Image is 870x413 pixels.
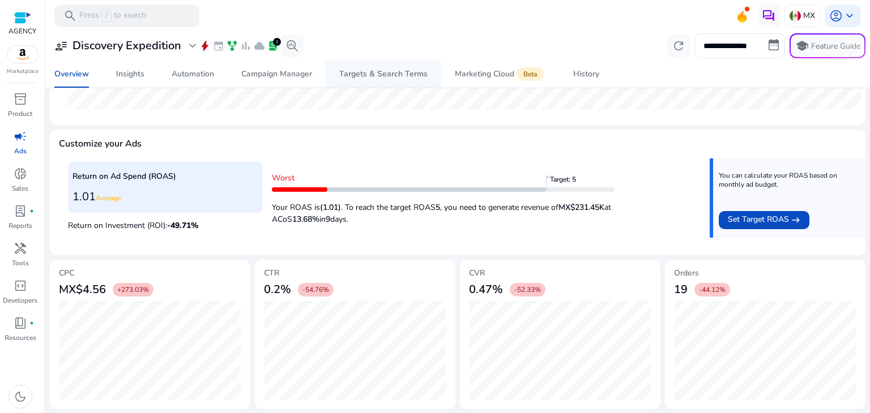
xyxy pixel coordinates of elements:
span: user_attributes [54,39,68,53]
h4: Customize your Ads [59,139,142,149]
div: History [573,70,599,78]
p: Press to search [79,10,146,22]
span: -49.71 [167,220,198,231]
span: event [213,40,224,51]
p: Ads [14,146,27,156]
p: Developers [3,295,37,306]
button: search_insights [281,35,304,57]
span: -52.33% [514,285,541,294]
p: Worst [272,172,615,184]
h5: CPC [59,269,241,278]
p: MX [803,6,815,25]
p: Resources [5,333,36,343]
span: fiber_manual_record [29,321,34,325]
p: Marketplace [7,67,39,76]
div: Insights [116,70,144,78]
span: campaign [14,130,27,143]
p: AGENCY [8,26,36,36]
span: search [63,9,77,23]
span: % [191,220,198,231]
h3: Discovery Expedition [72,39,181,53]
p: Product [8,109,32,119]
span: book_4 [14,316,27,330]
h5: Orders [674,269,856,278]
button: refresh [667,35,690,57]
span: lab_profile [267,40,279,51]
b: 13.68% [292,214,319,225]
span: fiber_manual_record [29,209,34,213]
h3: 0.2% [264,283,291,296]
span: refresh [672,39,685,53]
span: lab_profile [14,204,27,218]
button: Set Target ROAS [719,211,809,229]
span: search_insights [285,39,299,53]
p: Return on Investment (ROI): [68,217,263,231]
p: Sales [12,183,28,193]
p: Return on Ad Spend (ROAS) [72,170,258,182]
p: Tools [12,258,29,268]
img: amazon.svg [7,46,38,63]
div: 1 [273,38,281,46]
span: keyboard_arrow_down [843,9,856,23]
h5: CTR [264,269,446,278]
b: 5 [436,202,440,213]
p: Feature Guide [811,41,860,52]
span: / [101,10,112,22]
div: Automation [172,70,214,78]
span: account_circle [829,9,843,23]
span: expand_more [186,39,199,53]
b: 9 [326,214,330,225]
b: (1.01) [320,202,341,213]
div: Overview [54,70,89,78]
span: handyman [14,242,27,255]
span: Average [96,193,121,203]
p: Your ROAS is . To reach the target ROAS , you need to generate revenue of at ACoS in days. [272,196,615,225]
span: Beta [517,67,544,81]
b: MX$231.45K [558,202,604,213]
span: Target: 5 [550,175,590,192]
span: -54.76% [302,285,329,294]
h3: 19 [674,283,688,296]
span: code_blocks [14,279,27,292]
span: bolt [199,40,211,51]
h3: 0.47% [469,283,503,296]
span: school [795,39,809,53]
p: You can calculate your ROAS based on monthly ad budget. [719,171,857,189]
div: Campaign Manager [241,70,312,78]
span: dark_mode [14,390,27,403]
h3: 1.01 [72,190,258,204]
span: bar_chart [240,40,251,51]
span: inventory_2 [14,92,27,106]
div: Marketing Cloud [455,70,546,79]
span: Set Target ROAS [728,213,789,227]
h3: MX$4.56 [59,283,106,296]
h5: CVR [469,269,651,278]
span: +273.03% [117,285,149,294]
span: cloud [254,40,265,51]
div: Targets & Search Terms [339,70,428,78]
p: Reports [8,221,32,231]
mat-icon: east [791,213,800,227]
span: family_history [227,40,238,51]
span: donut_small [14,167,27,180]
button: schoolFeature Guide [790,33,865,58]
span: -44.12% [699,285,726,294]
img: mx.svg [790,10,801,21]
